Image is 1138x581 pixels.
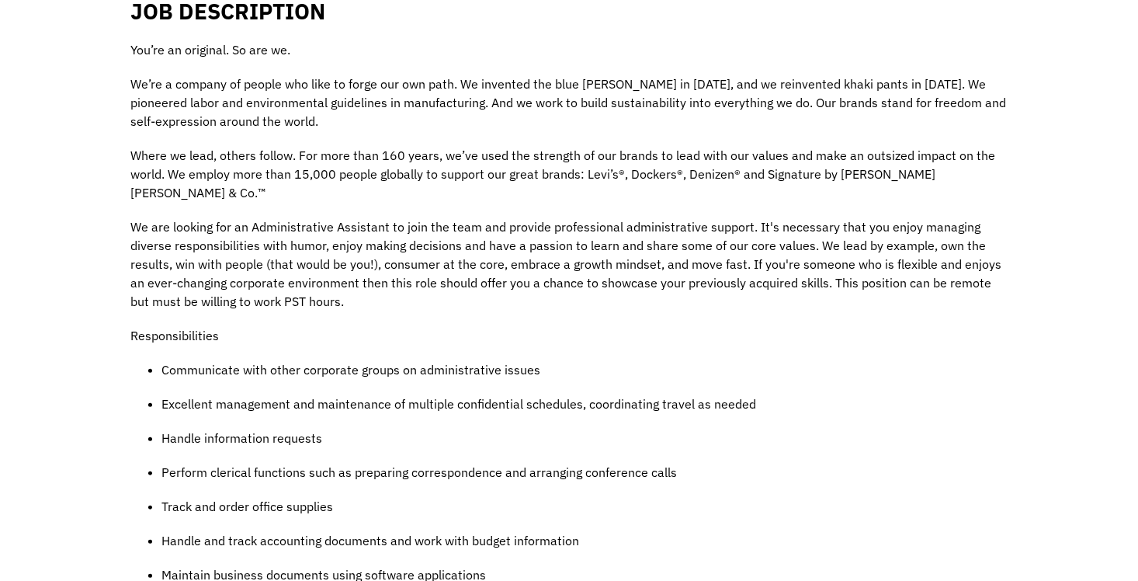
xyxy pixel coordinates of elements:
[161,463,1008,482] p: Perform clerical functions such as preparing correspondence and arranging conference calls
[130,75,1008,130] p: We’re a company of people who like to forge our own path. We invented the blue [PERSON_NAME] in [...
[161,360,1008,379] p: Communicate with other corporate groups on administrative issues
[161,531,1008,550] p: Handle and track accounting documents and work with budget information
[130,326,1008,345] p: Responsibilities
[130,217,1008,311] p: We are looking for an Administrative Assistant to join the team and provide professional administ...
[130,40,1008,59] p: You’re an original. So are we.
[161,429,1008,447] p: Handle information requests
[161,497,1008,516] p: Track and order office supplies
[130,146,1008,202] p: Where we lead, others follow. For more than 160 years, we’ve used the strength of our brands to l...
[161,395,1008,413] p: Excellent management and maintenance of multiple confidential schedules, coordinating travel as n...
